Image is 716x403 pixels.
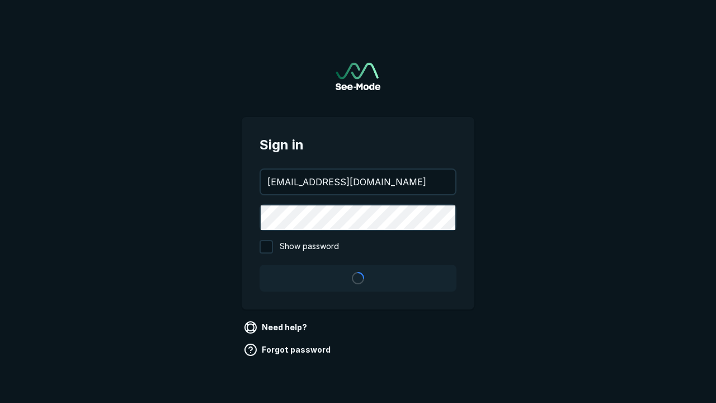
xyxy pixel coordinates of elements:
input: your@email.com [261,170,455,194]
a: Forgot password [242,341,335,359]
span: Show password [280,240,339,254]
span: Sign in [260,135,456,155]
a: Need help? [242,318,312,336]
a: Go to sign in [336,63,380,90]
img: See-Mode Logo [336,63,380,90]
